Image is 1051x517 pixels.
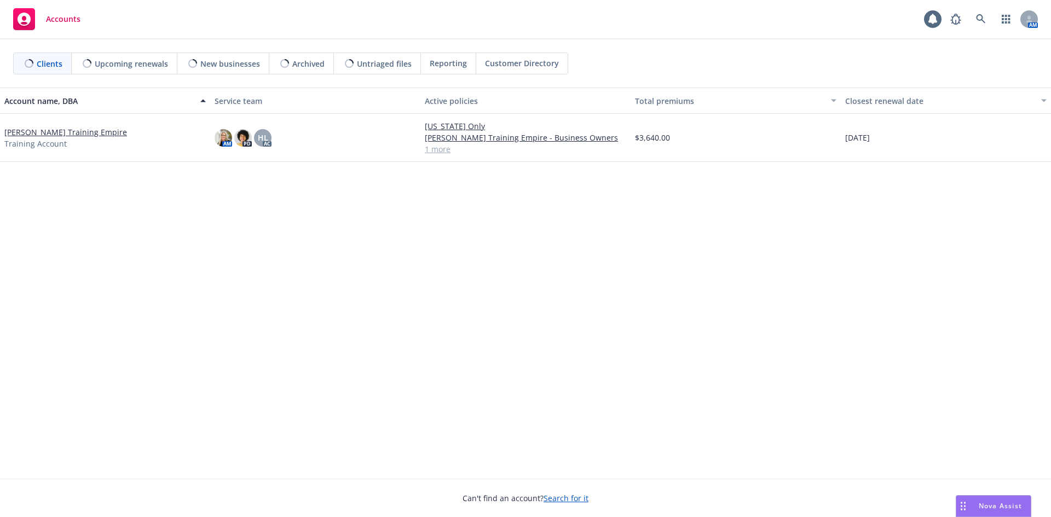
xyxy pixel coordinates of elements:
a: Accounts [9,4,85,34]
div: Total premiums [635,95,824,107]
div: Drag to move [956,496,970,516]
div: Active policies [425,95,626,107]
button: Service team [210,88,420,114]
span: Can't find an account? [463,492,588,504]
span: Archived [292,58,325,69]
span: Training Account [4,138,67,149]
a: [US_STATE] Only [425,120,626,132]
a: [PERSON_NAME] Training Empire [4,126,127,138]
span: $3,640.00 [635,132,670,143]
a: Switch app [995,8,1017,30]
span: Customer Directory [485,57,559,69]
a: [PERSON_NAME] Training Empire - Business Owners [425,132,626,143]
span: HL [258,132,268,143]
img: photo [215,129,232,147]
span: [DATE] [845,132,870,143]
span: Upcoming renewals [95,58,168,69]
a: Search for it [544,493,588,503]
a: Report a Bug [945,8,967,30]
div: Account name, DBA [4,95,194,107]
button: Closest renewal date [841,88,1051,114]
button: Active policies [420,88,631,114]
button: Total premiums [631,88,841,114]
span: Accounts [46,15,80,24]
img: photo [234,129,252,147]
a: Search [970,8,992,30]
button: Nova Assist [956,495,1031,517]
span: Clients [37,58,62,69]
div: Closest renewal date [845,95,1035,107]
a: 1 more [425,143,626,155]
div: Service team [215,95,416,107]
span: Nova Assist [979,501,1022,510]
span: Reporting [430,57,467,69]
span: New businesses [200,58,260,69]
span: Untriaged files [357,58,412,69]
